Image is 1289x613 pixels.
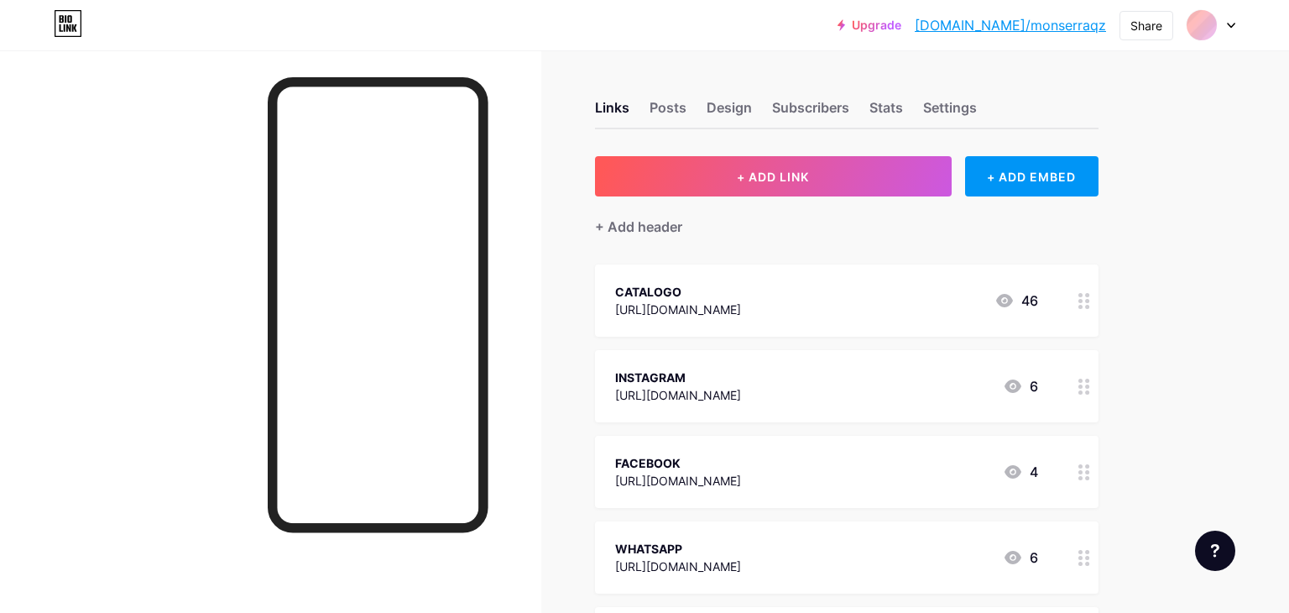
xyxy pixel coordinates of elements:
[615,283,741,301] div: CATALOGO
[615,454,741,472] div: FACEBOOK
[615,472,741,490] div: [URL][DOMAIN_NAME]
[1003,548,1038,568] div: 6
[838,18,901,32] a: Upgrade
[923,97,977,128] div: Settings
[869,97,903,128] div: Stats
[965,156,1099,196] div: + ADD EMBED
[707,97,752,128] div: Design
[595,97,629,128] div: Links
[1003,376,1038,396] div: 6
[737,170,809,184] span: + ADD LINK
[615,540,741,558] div: WHATSAPP
[1130,17,1162,34] div: Share
[615,369,741,386] div: INSTAGRAM
[650,97,686,128] div: Posts
[772,97,849,128] div: Subscribers
[915,15,1106,35] a: [DOMAIN_NAME]/monserraqz
[994,291,1038,311] div: 46
[615,558,741,575] div: [URL][DOMAIN_NAME]
[615,301,741,318] div: [URL][DOMAIN_NAME]
[595,217,682,237] div: + Add header
[615,386,741,404] div: [URL][DOMAIN_NAME]
[595,156,952,196] button: + ADD LINK
[1003,462,1038,482] div: 4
